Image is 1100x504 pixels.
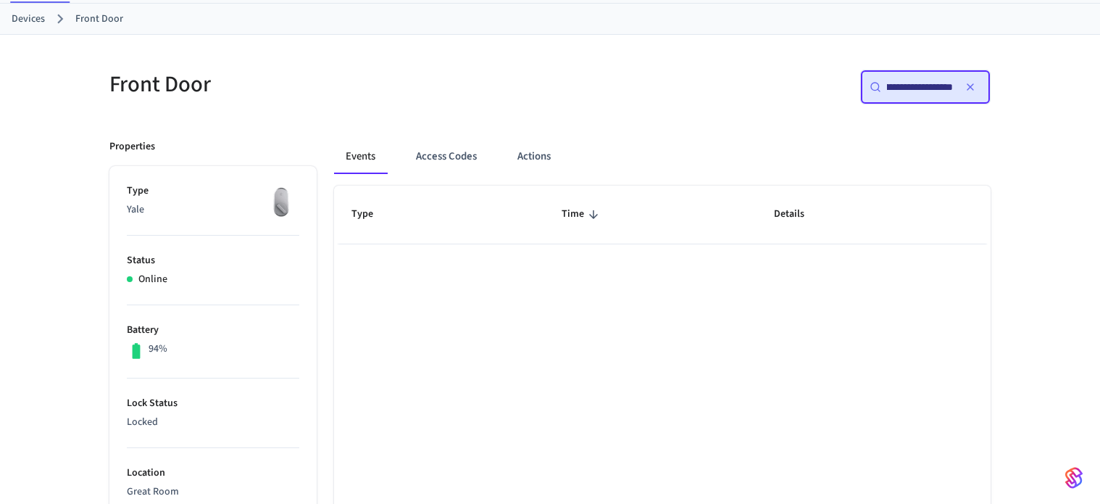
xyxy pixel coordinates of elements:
[334,139,991,174] div: ant example
[109,139,155,154] p: Properties
[1065,466,1083,489] img: SeamLogoGradient.69752ec5.svg
[149,342,167,357] p: 94%
[127,183,299,199] p: Type
[334,186,991,244] table: sticky table
[75,12,123,27] a: Front Door
[127,466,299,481] p: Location
[351,203,392,226] span: Type
[404,139,488,174] button: Access Codes
[506,139,562,174] button: Actions
[774,203,823,226] span: Details
[562,203,603,226] span: Time
[127,253,299,268] p: Status
[127,202,299,218] p: Yale
[127,323,299,338] p: Battery
[127,484,299,500] p: Great Room
[263,183,299,220] img: August Wifi Smart Lock 3rd Gen, Silver, Front
[127,415,299,430] p: Locked
[127,396,299,411] p: Lock Status
[12,12,45,27] a: Devices
[109,70,541,99] h5: Front Door
[334,139,387,174] button: Events
[138,272,167,287] p: Online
